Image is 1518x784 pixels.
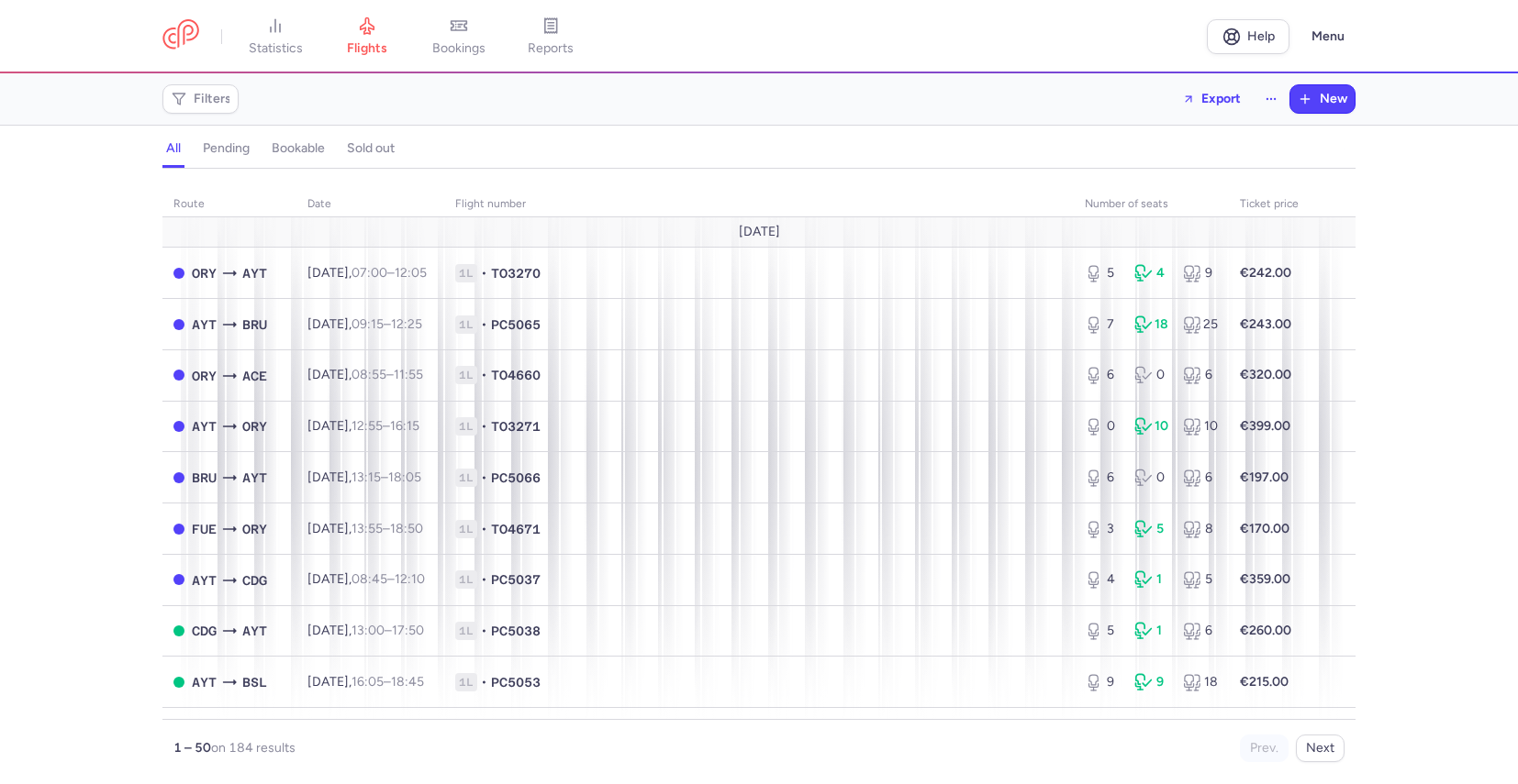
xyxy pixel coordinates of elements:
[242,621,267,641] span: AYT
[352,521,423,536] span: –
[307,521,423,536] span: [DATE],
[352,265,387,281] time: 07:00
[352,521,383,536] time: 13:55
[1240,521,1289,536] strong: €170.00
[352,623,385,638] time: 13:00
[229,17,321,57] a: statistics
[739,225,780,239] span: [DATE]
[1240,674,1289,690] strong: €215.00
[481,315,487,334] span: •
[192,263,217,283] span: ORY
[211,740,296,756] span: on 184 results
[1183,570,1218,589] div: 5
[1134,673,1169,691] div: 9
[491,520,541,538] span: TO4671
[352,469,421,485] span: –
[352,418,383,434] time: 12:55
[1240,265,1291,281] strong: €242.00
[528,40,574,57] span: reports
[352,623,424,638] span: –
[455,622,477,640] span: 1L
[388,469,421,485] time: 18:05
[192,315,217,335] span: AYT
[1085,622,1120,640] div: 5
[481,570,487,589] span: •
[1085,366,1120,384] div: 6
[395,571,425,587] time: 12:10
[352,571,425,587] span: –
[307,571,425,587] span: [DATE],
[1085,673,1120,691] div: 9
[1085,315,1120,334] div: 7
[1183,469,1218,487] div: 6
[1183,417,1218,436] div: 10
[1134,366,1169,384] div: 0
[307,316,422,332] span: [DATE],
[347,140,395,157] h4: sold out
[1134,622,1169,640] div: 1
[296,191,444,218] th: date
[321,17,413,57] a: flights
[1085,520,1120,538] div: 3
[194,92,231,106] span: Filters
[203,140,250,157] h4: pending
[162,191,296,218] th: route
[481,469,487,487] span: •
[491,673,541,691] span: PC5053
[391,674,424,690] time: 18:45
[481,622,487,640] span: •
[413,17,505,57] a: bookings
[1290,85,1355,113] button: New
[1183,366,1218,384] div: 6
[352,316,422,332] span: –
[1074,191,1229,218] th: number of seats
[444,191,1074,218] th: Flight number
[455,570,477,589] span: 1L
[1085,570,1120,589] div: 4
[163,85,238,113] button: Filters
[192,366,217,386] span: ORY
[455,264,477,282] span: 1L
[352,265,427,281] span: –
[481,417,487,436] span: •
[455,366,477,384] span: 1L
[455,469,477,487] span: 1L
[390,418,419,434] time: 16:15
[166,140,181,157] h4: all
[242,366,267,386] span: ACE
[505,17,597,57] a: reports
[242,672,267,692] span: BSL
[173,740,211,756] strong: 1 – 50
[491,264,541,282] span: TO3270
[307,469,421,485] span: [DATE],
[242,468,267,488] span: AYT
[1240,571,1290,587] strong: €359.00
[1183,673,1218,691] div: 18
[1240,734,1289,762] button: Prev.
[249,40,303,57] span: statistics
[352,316,384,332] time: 09:15
[1183,520,1218,538] div: 8
[1134,570,1169,589] div: 1
[1085,469,1120,487] div: 6
[1134,315,1169,334] div: 18
[491,366,541,384] span: TO4660
[1240,418,1290,434] strong: €399.00
[455,315,477,334] span: 1L
[1207,19,1289,54] a: Help
[347,40,387,57] span: flights
[307,623,424,638] span: [DATE],
[1183,315,1218,334] div: 25
[481,520,487,538] span: •
[352,674,424,690] span: –
[1134,417,1169,436] div: 10
[491,315,541,334] span: PC5065
[352,418,419,434] span: –
[1296,734,1345,762] button: Next
[1240,469,1289,485] strong: €197.00
[162,19,199,53] a: CitizenPlane red outlined logo
[352,367,386,382] time: 08:55
[1240,316,1291,332] strong: €243.00
[455,417,477,436] span: 1L
[481,366,487,384] span: •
